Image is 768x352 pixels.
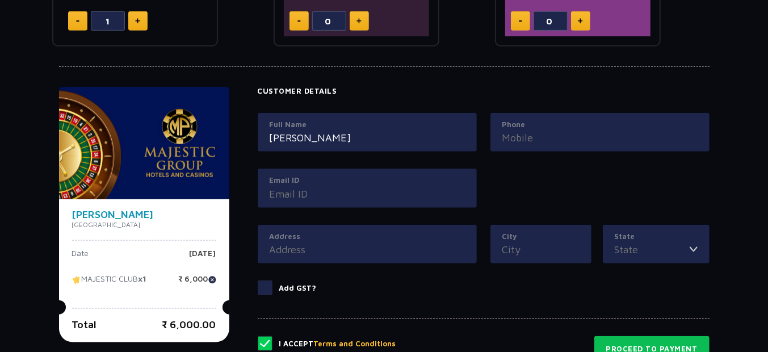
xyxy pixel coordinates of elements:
img: plus [356,18,362,24]
img: minus [519,20,522,22]
input: City [502,242,580,257]
input: Email ID [270,186,465,202]
label: Phone [502,119,698,131]
img: tikcet [72,275,82,285]
p: ₹ 6,000.00 [162,317,216,332]
button: Terms and Conditions [314,338,396,350]
label: Full Name [270,119,465,131]
h4: Customer Details [258,87,710,96]
img: minus [297,20,301,22]
strong: x1 [139,274,147,284]
h4: [PERSON_NAME] [72,209,216,220]
p: [GEOGRAPHIC_DATA] [72,220,216,230]
p: I Accept [279,338,396,350]
label: City [502,231,580,242]
input: Address [270,242,465,257]
img: toggler icon [690,242,698,257]
img: plus [135,18,140,24]
label: Address [270,231,465,242]
p: [DATE] [190,249,216,266]
input: State [615,242,690,257]
label: Email ID [270,175,465,186]
input: Full Name [270,130,465,145]
p: Total [72,317,97,332]
p: ₹ 6,000 [179,275,216,292]
img: minus [76,20,79,22]
p: Add GST? [279,283,317,294]
p: Date [72,249,89,266]
img: plus [578,18,583,24]
label: State [615,231,698,242]
input: Mobile [502,130,698,145]
p: MAJESTIC CLUB [72,275,147,292]
img: majesticPride-banner [59,87,229,199]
